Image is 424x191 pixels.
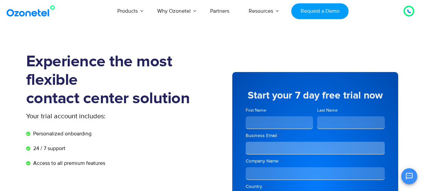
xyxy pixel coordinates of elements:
[32,130,92,138] span: Personalized onboarding
[317,107,385,114] label: Last Name
[291,3,349,19] a: Request a Demo
[401,168,417,184] button: Open chat
[246,183,385,190] label: Country
[246,132,385,139] label: Business Email
[32,144,65,152] span: 24 / 7 support
[32,159,105,167] span: Access to all premium features
[246,158,385,165] label: Company Name
[26,53,212,108] h1: Experience the most flexible contact center solution
[246,107,313,114] label: First Name
[26,111,162,121] p: Your trial account includes:
[246,90,385,101] h5: Start your 7 day free trial now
